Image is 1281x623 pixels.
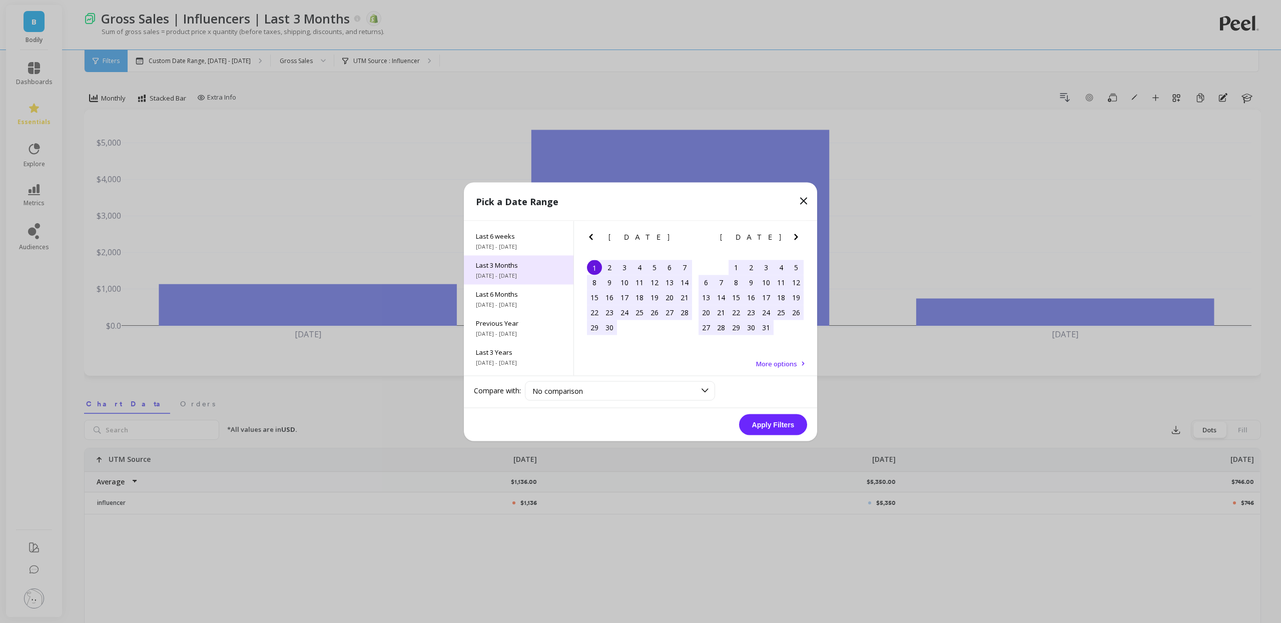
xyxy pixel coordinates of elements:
div: Choose Friday, July 4th, 2025 [774,260,789,275]
button: Previous Month [697,231,713,247]
div: Choose Wednesday, June 4th, 2025 [632,260,647,275]
div: Choose Thursday, July 24th, 2025 [759,305,774,320]
div: Choose Saturday, July 19th, 2025 [789,290,804,305]
div: Choose Friday, June 27th, 2025 [662,305,677,320]
div: Choose Thursday, June 5th, 2025 [647,260,662,275]
div: Choose Wednesday, July 16th, 2025 [744,290,759,305]
div: Choose Sunday, July 27th, 2025 [699,320,714,335]
div: Choose Monday, July 7th, 2025 [714,275,729,290]
span: Last 3 Months [476,260,561,269]
div: Choose Saturday, July 5th, 2025 [789,260,804,275]
span: Last 3 Years [476,347,561,356]
div: Choose Tuesday, July 1st, 2025 [729,260,744,275]
div: Choose Friday, June 6th, 2025 [662,260,677,275]
div: Choose Friday, July 11th, 2025 [774,275,789,290]
div: Choose Tuesday, June 10th, 2025 [617,275,632,290]
div: Choose Sunday, July 13th, 2025 [699,290,714,305]
span: [DATE] - [DATE] [476,300,561,308]
span: [DATE] [608,233,671,241]
div: Choose Thursday, June 26th, 2025 [647,305,662,320]
div: Choose Thursday, June 19th, 2025 [647,290,662,305]
div: Choose Wednesday, July 9th, 2025 [744,275,759,290]
div: Choose Tuesday, June 17th, 2025 [617,290,632,305]
button: Next Month [790,231,806,247]
span: No comparison [532,386,583,395]
div: Choose Saturday, June 14th, 2025 [677,275,692,290]
span: [DATE] - [DATE] [476,358,561,366]
div: Choose Sunday, July 20th, 2025 [699,305,714,320]
div: Choose Wednesday, June 18th, 2025 [632,290,647,305]
div: Choose Monday, June 16th, 2025 [602,290,617,305]
div: Choose Thursday, July 10th, 2025 [759,275,774,290]
div: Choose Tuesday, July 22nd, 2025 [729,305,744,320]
div: month 2025-06 [587,260,692,335]
span: Previous Year [476,318,561,327]
span: Last 6 weeks [476,231,561,240]
div: Choose Saturday, June 28th, 2025 [677,305,692,320]
button: Previous Month [585,231,601,247]
span: [DATE] - [DATE] [476,329,561,337]
div: Choose Monday, July 21st, 2025 [714,305,729,320]
span: [DATE] - [DATE] [476,242,561,250]
div: Choose Tuesday, July 29th, 2025 [729,320,744,335]
div: Choose Saturday, July 26th, 2025 [789,305,804,320]
div: Choose Sunday, June 15th, 2025 [587,290,602,305]
label: Compare with: [474,386,521,396]
div: Choose Tuesday, June 3rd, 2025 [617,260,632,275]
button: Apply Filters [739,414,807,435]
div: Choose Saturday, June 21st, 2025 [677,290,692,305]
div: Choose Sunday, July 6th, 2025 [699,275,714,290]
div: Choose Monday, July 28th, 2025 [714,320,729,335]
div: Choose Friday, June 20th, 2025 [662,290,677,305]
div: Choose Monday, July 14th, 2025 [714,290,729,305]
div: Choose Thursday, June 12th, 2025 [647,275,662,290]
div: Choose Tuesday, July 15th, 2025 [729,290,744,305]
div: Choose Tuesday, June 24th, 2025 [617,305,632,320]
div: Choose Wednesday, June 11th, 2025 [632,275,647,290]
div: Choose Monday, June 30th, 2025 [602,320,617,335]
div: Choose Friday, June 13th, 2025 [662,275,677,290]
div: Choose Sunday, June 29th, 2025 [587,320,602,335]
div: Choose Monday, June 23rd, 2025 [602,305,617,320]
div: Choose Thursday, July 3rd, 2025 [759,260,774,275]
div: Choose Sunday, June 1st, 2025 [587,260,602,275]
span: More options [756,359,797,368]
span: [DATE] - [DATE] [476,271,561,279]
div: Choose Monday, June 9th, 2025 [602,275,617,290]
div: Choose Wednesday, June 25th, 2025 [632,305,647,320]
div: Choose Tuesday, July 8th, 2025 [729,275,744,290]
div: Choose Saturday, June 7th, 2025 [677,260,692,275]
div: Choose Sunday, June 22nd, 2025 [587,305,602,320]
div: Choose Wednesday, July 2nd, 2025 [744,260,759,275]
div: Choose Friday, July 18th, 2025 [774,290,789,305]
p: Pick a Date Range [476,194,558,208]
div: Choose Saturday, July 12th, 2025 [789,275,804,290]
div: Choose Wednesday, July 30th, 2025 [744,320,759,335]
span: Last 6 Months [476,289,561,298]
div: Choose Monday, June 2nd, 2025 [602,260,617,275]
span: [DATE] [720,233,783,241]
div: Choose Friday, July 25th, 2025 [774,305,789,320]
div: Choose Sunday, June 8th, 2025 [587,275,602,290]
div: Choose Thursday, July 17th, 2025 [759,290,774,305]
button: Next Month [679,231,695,247]
div: month 2025-07 [699,260,804,335]
div: Choose Wednesday, July 23rd, 2025 [744,305,759,320]
div: Choose Thursday, July 31st, 2025 [759,320,774,335]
